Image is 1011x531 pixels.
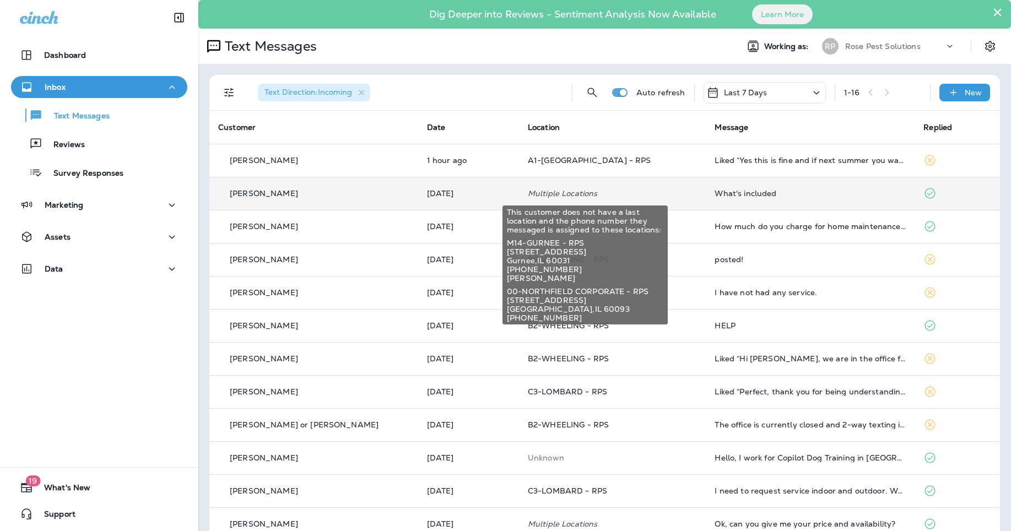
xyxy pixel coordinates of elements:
div: Ok, can you give me your price and availability? [715,519,906,528]
div: I need to request service indoor and outdoor. We are a new customer, about 2 months into contract... [715,486,906,495]
span: What's New [33,483,90,496]
span: This customer does not have a last location and the phone number they messaged is assigned to the... [507,208,663,234]
div: Liked “Hi Jeremy, we are in the office from 7am-6pm, give us a call when you get the chance so we... [715,354,906,363]
p: This customer does not have a last location and the phone number they messaged is not assigned to... [528,453,698,462]
p: [PERSON_NAME] [230,453,298,462]
span: C3-LOMBARD - RPS [528,486,607,496]
span: [GEOGRAPHIC_DATA] , IL 60093 [507,305,663,313]
p: New [965,88,982,97]
p: Marketing [45,201,83,209]
div: I have not had any service. [715,288,906,297]
p: Survey Responses [42,169,123,179]
p: Oct 1, 2025 10:47 AM [427,156,510,165]
div: What's included [715,189,906,198]
span: Working as: [764,42,811,51]
span: B2-WHEELING - RPS [528,354,609,364]
button: Survey Responses [11,161,187,184]
p: Data [45,264,63,273]
div: The office is currently closed and 2-way texting is unavailable, if this is an urgent matter plea... [715,420,906,429]
p: [PERSON_NAME] [230,387,298,396]
p: Last 7 Days [724,88,767,97]
span: Customer [218,122,256,132]
span: B2-WHEELING - RPS [528,420,609,430]
p: Sep 25, 2025 11:48 AM [427,519,510,528]
p: [PERSON_NAME] [230,189,298,198]
button: Assets [11,226,187,248]
p: Rose Pest Solutions [845,42,921,51]
button: Close [992,3,1003,21]
p: [PERSON_NAME] [230,156,298,165]
span: [STREET_ADDRESS] [507,296,663,305]
p: Dig Deeper into Reviews - Sentiment Analysis Now Available [397,13,748,16]
span: Text Direction : Incoming [264,87,352,97]
button: Support [11,503,187,525]
button: 19What's New [11,476,187,499]
p: Sep 29, 2025 07:10 AM [427,354,510,363]
p: Inbox [45,83,66,91]
div: 1 - 16 [844,88,860,97]
p: Sep 29, 2025 04:31 PM [427,222,510,231]
span: Gurnee , IL 60031 [507,256,663,265]
div: Liked “Yes this is fine and if next summer you want to get maintenance started, we can get that s... [715,156,906,165]
button: Data [11,258,187,280]
p: Dashboard [44,51,86,59]
p: [PERSON_NAME] [230,519,298,528]
p: Multiple Locations [528,189,698,198]
button: Collapse Sidebar [164,7,194,29]
p: Sep 25, 2025 03:44 PM [427,453,510,462]
p: Assets [45,232,71,241]
span: [PHONE_NUMBER] [507,313,663,322]
span: [PERSON_NAME] [507,274,663,283]
button: Dashboard [11,44,187,66]
span: B2-WHEELING - RPS [528,321,609,330]
span: Message [715,122,748,132]
p: Sep 29, 2025 11:25 AM [427,255,510,264]
span: 00-NORTHFIELD CORPORATE - RPS [507,287,663,296]
span: 19 [25,475,40,486]
p: [PERSON_NAME] [230,255,298,264]
button: Reviews [11,132,187,155]
p: Sep 29, 2025 10:37 AM [427,288,510,297]
div: posted! [715,255,906,264]
button: Learn More [752,4,813,24]
p: Auto refresh [636,88,685,97]
span: M14-GURNEE - RPS [507,239,663,247]
span: [PHONE_NUMBER] [507,265,663,274]
span: C3-LOMBARD - RPS [528,387,607,397]
p: [PERSON_NAME] [230,288,298,297]
p: Sep 26, 2025 02:10 PM [427,387,510,396]
span: Replied [923,122,952,132]
button: Text Messages [11,104,187,127]
span: Date [427,122,446,132]
p: Sep 29, 2025 07:45 AM [427,321,510,330]
p: Sep 25, 2025 02:53 PM [427,486,510,495]
p: [PERSON_NAME] or [PERSON_NAME] [230,420,379,429]
p: Reviews [42,140,85,150]
p: [PERSON_NAME] [230,354,298,363]
span: A1-[GEOGRAPHIC_DATA] - RPS [528,155,651,165]
span: [STREET_ADDRESS] [507,247,663,256]
button: Settings [980,36,1000,56]
button: Search Messages [581,82,603,104]
div: Text Direction:Incoming [258,84,370,101]
p: Text Messages [220,38,317,55]
p: [PERSON_NAME] [230,222,298,231]
button: Inbox [11,76,187,98]
p: Sep 26, 2025 07:46 AM [427,420,510,429]
div: Liked “Perfect, thank you for being understanding! We have you scheduled and locked in for 10/1/2... [715,387,906,396]
span: Location [528,122,560,132]
button: Marketing [11,194,187,216]
p: Text Messages [43,111,110,122]
span: Support [33,510,75,523]
div: Hello, I work for Copilot Dog Training in Avondale and we are looking for someone to spray our fa... [715,453,906,462]
div: RP [822,38,839,55]
div: HELP [715,321,906,330]
p: [PERSON_NAME] [230,486,298,495]
p: [PERSON_NAME] [230,321,298,330]
p: Sep 30, 2025 10:28 AM [427,189,510,198]
div: How much do you charge for home maintenance program ? [715,222,906,231]
p: Multiple Locations [528,519,698,528]
button: Filters [218,82,240,104]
